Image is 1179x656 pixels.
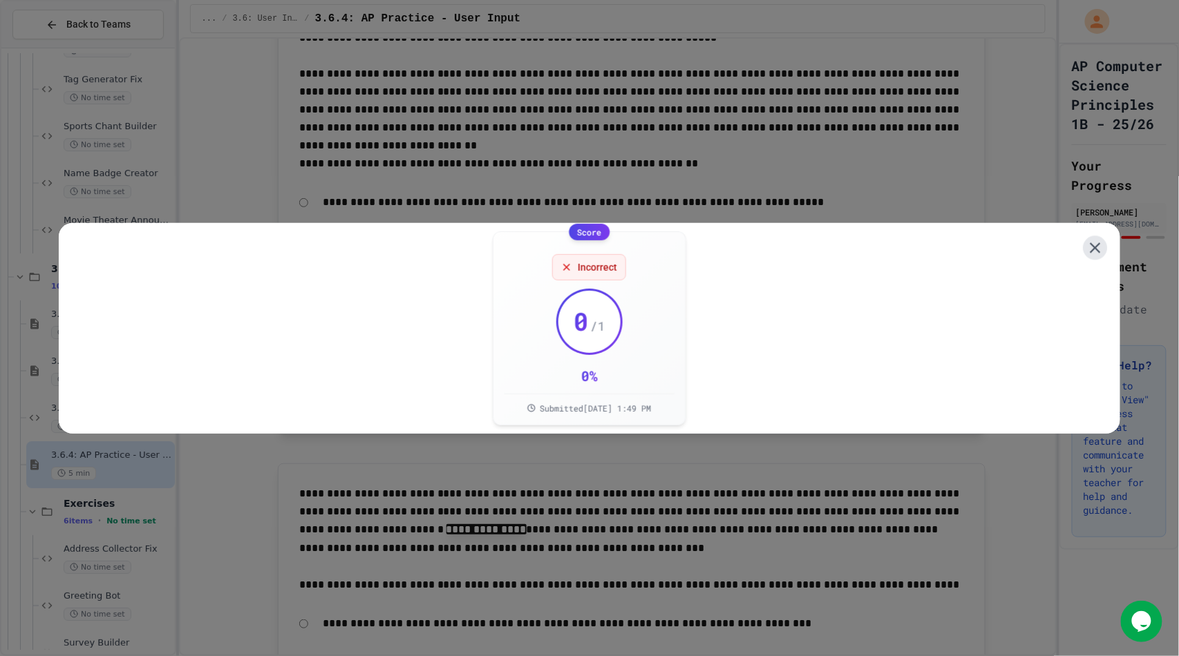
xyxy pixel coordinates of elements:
[590,316,605,336] span: / 1
[578,260,617,274] span: Incorrect
[540,403,651,414] span: Submitted [DATE] 1:49 PM
[1121,601,1165,642] iframe: chat widget
[581,366,598,385] div: 0 %
[574,307,589,335] span: 0
[569,224,610,240] div: Score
